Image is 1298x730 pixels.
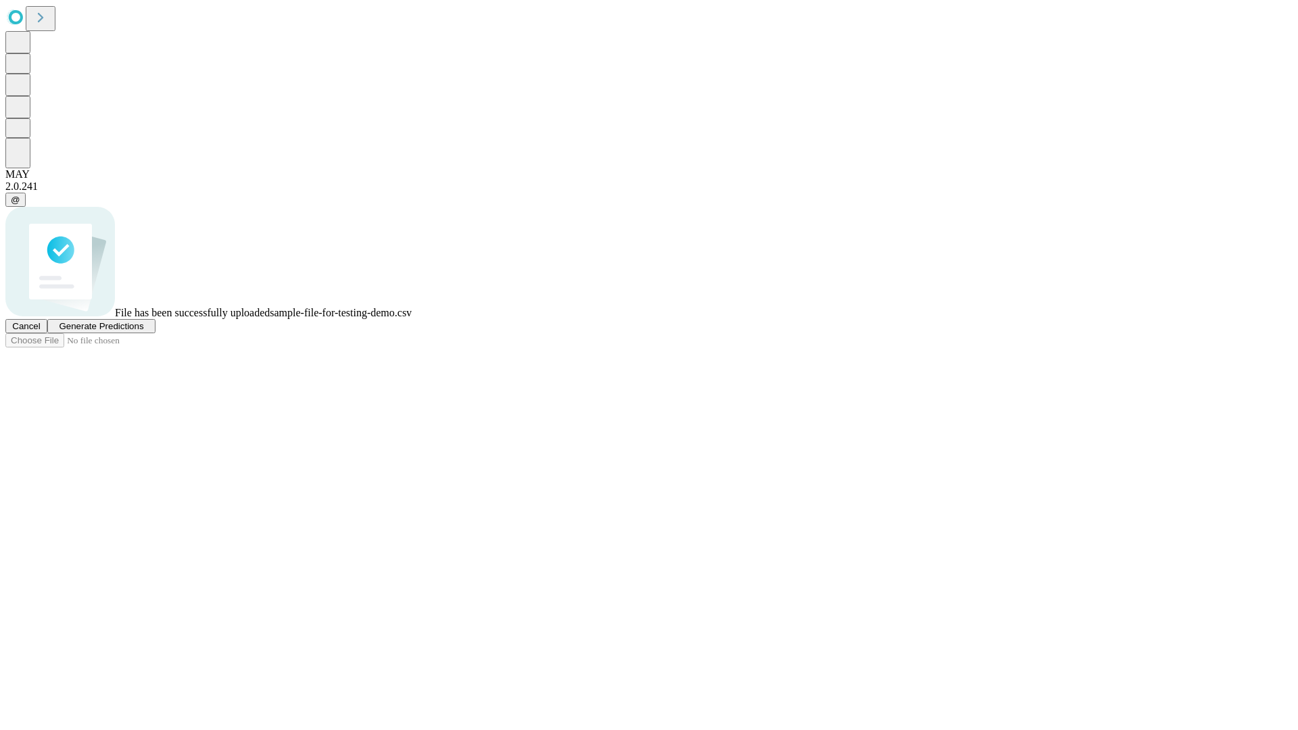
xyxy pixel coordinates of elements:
span: @ [11,195,20,205]
button: @ [5,193,26,207]
div: 2.0.241 [5,180,1293,193]
span: sample-file-for-testing-demo.csv [270,307,412,318]
span: File has been successfully uploaded [115,307,270,318]
button: Generate Predictions [47,319,155,333]
div: MAY [5,168,1293,180]
span: Cancel [12,321,41,331]
button: Cancel [5,319,47,333]
span: Generate Predictions [59,321,143,331]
